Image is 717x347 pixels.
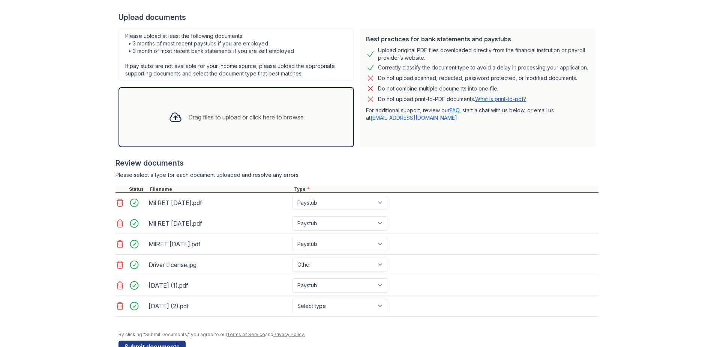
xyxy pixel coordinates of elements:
[370,115,457,121] a: [EMAIL_ADDRESS][DOMAIN_NAME]
[115,171,598,179] div: Please select a type for each document uploaded and resolve any errors.
[378,95,526,103] p: Do not upload print-to-PDF documents.
[148,300,289,312] div: [DATE] (2).pdf
[475,96,526,102] a: What is print-to-pdf?
[378,74,577,83] div: Do not upload scanned, redacted, password protected, or modified documents.
[115,158,598,168] div: Review documents
[148,217,289,229] div: Mil RET [DATE].pdf
[378,84,498,93] div: Do not combine multiple documents into one file.
[188,113,304,122] div: Drag files to upload or click here to browse
[227,332,265,337] a: Terms of Service
[118,12,598,23] div: Upload documents
[378,47,589,62] div: Upload original PDF files downloaded directly from the financial institution or payroll provider’...
[292,186,598,192] div: Type
[148,197,289,209] div: Mil RET [DATE].pdf
[148,238,289,250] div: MilRET [DATE].pdf
[118,29,354,81] div: Please upload at least the following documents: • 3 months of most recent paystubs if you are emp...
[378,63,588,72] div: Correctly classify the document type to avoid a delay in processing your application.
[273,332,305,337] a: Privacy Policy.
[127,186,148,192] div: Status
[366,107,589,122] p: For additional support, review our , start a chat with us below, or email us at
[366,35,589,44] div: Best practices for bank statements and paystubs
[148,279,289,291] div: [DATE] (1).pdf
[450,107,459,113] a: FAQ
[148,259,289,271] div: Driver License.jpg
[118,332,598,338] div: By clicking "Submit Documents," you agree to our and
[148,186,292,192] div: Filename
